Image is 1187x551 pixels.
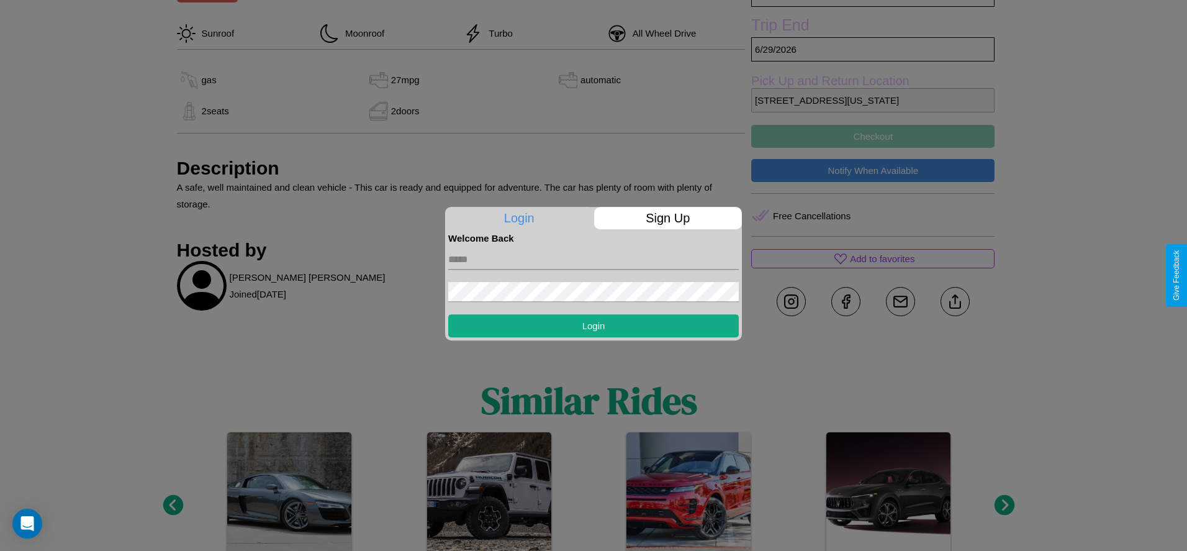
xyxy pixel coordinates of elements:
[448,233,739,244] h4: Welcome Back
[12,509,42,539] div: Open Intercom Messenger
[448,314,739,337] button: Login
[1172,250,1181,301] div: Give Feedback
[594,207,742,229] p: Sign Up
[445,207,593,229] p: Login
